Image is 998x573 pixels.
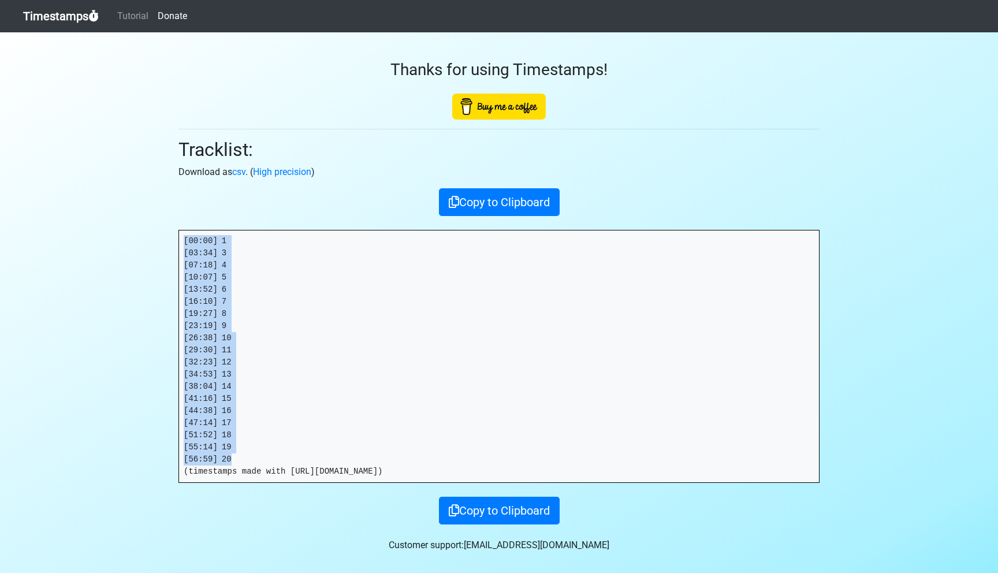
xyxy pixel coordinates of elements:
[232,166,245,177] a: csv
[178,60,820,80] h3: Thanks for using Timestamps!
[439,188,560,216] button: Copy to Clipboard
[178,139,820,161] h2: Tracklist:
[178,165,820,179] p: Download as . ( )
[153,5,192,28] a: Donate
[113,5,153,28] a: Tutorial
[253,166,311,177] a: High precision
[23,5,99,28] a: Timestamps
[439,497,560,524] button: Copy to Clipboard
[452,94,546,120] img: Buy Me A Coffee
[179,230,819,482] pre: [00:00] 1 [03:34] 3 [07:18] 4 [10:07] 5 [13:52] 6 [16:10] 7 [19:27] 8 [23:19] 9 [26:38] 10 [29:30...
